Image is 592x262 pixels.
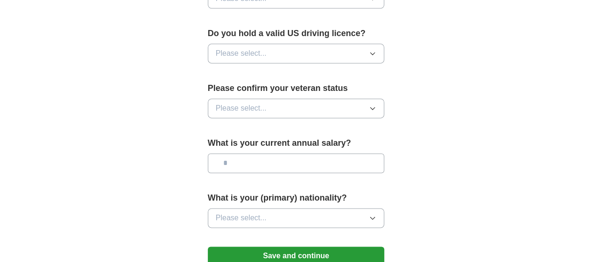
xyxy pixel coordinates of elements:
label: What is your (primary) nationality? [208,192,385,204]
span: Please select... [216,212,267,224]
button: Please select... [208,44,385,63]
button: Please select... [208,98,385,118]
span: Please select... [216,103,267,114]
button: Please select... [208,208,385,228]
label: Please confirm your veteran status [208,82,385,95]
label: What is your current annual salary? [208,137,385,150]
label: Do you hold a valid US driving licence? [208,27,385,40]
span: Please select... [216,48,267,59]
